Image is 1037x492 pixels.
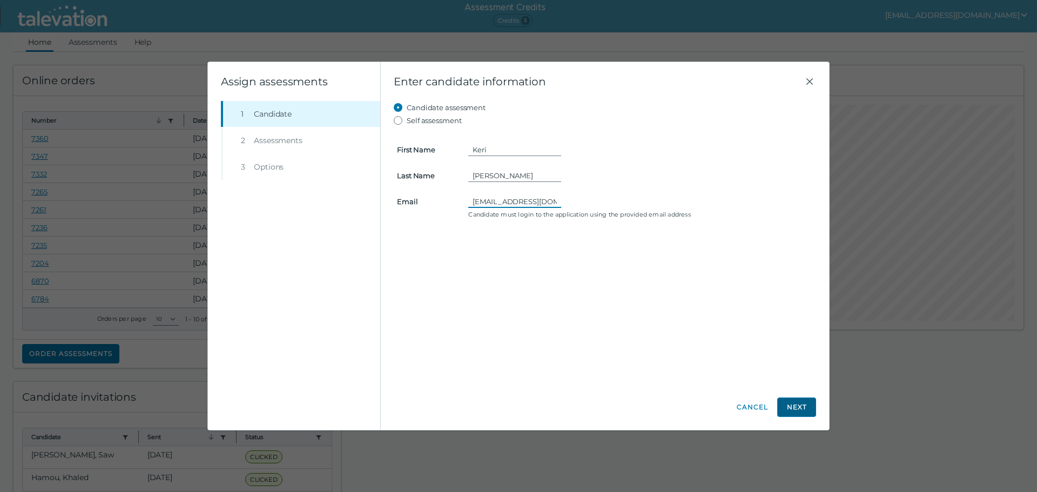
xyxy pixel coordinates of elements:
[390,171,462,180] label: Last Name
[221,75,327,88] clr-wizard-title: Assign assessments
[390,197,462,206] label: Email
[390,145,462,154] label: First Name
[407,114,462,127] label: Self assessment
[803,75,816,88] button: Close
[777,397,816,417] button: Next
[221,101,380,180] nav: Wizard steps
[254,109,292,119] span: Candidate
[223,101,380,127] button: 1Candidate
[468,210,813,219] clr-control-helper: Candidate must login to the application using the provided email address
[736,397,769,417] button: Cancel
[394,75,803,88] span: Enter candidate information
[241,109,250,119] div: 1
[407,101,486,114] label: Candidate assessment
